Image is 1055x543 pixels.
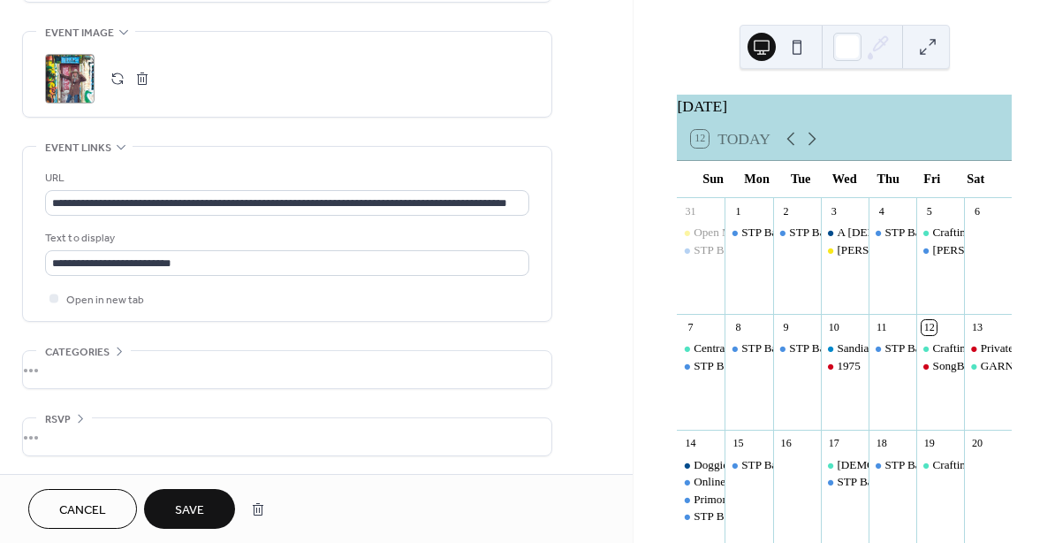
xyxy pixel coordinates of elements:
[683,203,698,218] div: 31
[916,225,964,241] div: Crafting Circle
[175,501,204,520] span: Save
[869,340,916,356] div: STP Baby with the bath water rehearsals
[66,291,144,310] span: Open in new tab
[916,242,964,258] div: Salida Moth Mixed ages auditions
[821,358,869,374] div: 1975
[778,161,823,197] div: Tue
[731,320,746,335] div: 8
[691,161,735,197] div: Sun
[59,501,106,520] span: Cancel
[933,457,1003,473] div: Crafting Circle
[826,203,841,218] div: 3
[821,457,869,473] div: Shamanic Healing Circle with Sarah Sol
[778,320,793,335] div: 9
[826,436,841,451] div: 17
[45,343,110,362] span: Categories
[45,54,95,103] div: ;
[694,474,944,490] div: Online Silent Auction for Campout for the cause ends
[869,457,916,473] div: STP Baby with the bath water rehearsals
[933,358,1027,374] div: SongBird Rehearsal
[922,320,937,335] div: 12
[45,169,526,187] div: URL
[28,489,137,529] button: Cancel
[677,358,725,374] div: STP Baby with the bath water rehearsals
[933,340,1003,356] div: Crafting Circle
[916,358,964,374] div: SongBird Rehearsal
[694,457,764,473] div: Doggie Market
[789,225,978,241] div: STP Baby with the bath water rehearsals
[677,474,725,490] div: Online Silent Auction for Campout for the cause ends
[821,340,869,356] div: Sandia Hearing Aid Center
[731,203,746,218] div: 1
[725,457,772,473] div: STP Baby with the bath water rehearsals
[694,358,883,374] div: STP Baby with the bath water rehearsals
[773,225,821,241] div: STP Baby with the bath water rehearsals
[741,340,930,356] div: STP Baby with the bath water rehearsals
[922,436,937,451] div: 19
[778,436,793,451] div: 16
[23,351,551,388] div: •••
[45,139,111,157] span: Event links
[694,242,883,258] div: STP Baby with the bath water rehearsals
[677,492,725,508] div: Primordial Sound Meditation with Priti Chanda Klco
[45,229,526,248] div: Text to display
[773,340,821,356] div: STP Baby with the bath water rehearsals
[694,492,949,508] div: Primordial Sound Meditation with [PERSON_NAME]
[826,320,841,335] div: 10
[677,95,1012,118] div: [DATE]
[677,225,725,241] div: Open Mic
[694,340,841,356] div: Central [US_STATE] Humanist
[869,225,916,241] div: STP Baby with the bath water rehearsals
[969,320,984,335] div: 13
[874,436,889,451] div: 18
[922,203,937,218] div: 5
[910,161,954,197] div: Fri
[683,436,698,451] div: 14
[694,509,883,524] div: STP Baby with the bath water rehearsals
[677,457,725,473] div: Doggie Market
[874,320,889,335] div: 11
[735,161,779,197] div: Mon
[837,225,1050,241] div: A [DEMOGRAPHIC_DATA] Board Meeting
[964,340,1012,356] div: Private rehearsal
[964,358,1012,374] div: GARNA presents Colorado Environmental Film Fest
[677,242,725,258] div: STP Baby with the bath water rehearsals
[866,161,910,197] div: Thu
[933,225,1003,241] div: Crafting Circle
[778,203,793,218] div: 2
[821,225,869,241] div: A Church Board Meeting
[741,457,930,473] div: STP Baby with the bath water rehearsals
[725,225,772,241] div: STP Baby with the bath water rehearsals
[677,509,725,524] div: STP Baby with the bath water rehearsals
[731,436,746,451] div: 15
[23,418,551,455] div: •••
[45,410,71,429] span: RSVP
[837,340,962,356] div: Sandia Hearing Aid Center
[874,203,889,218] div: 4
[821,242,869,258] div: Matt Flinner Trio opening guest Briony Hunn
[45,24,114,42] span: Event image
[837,358,860,374] div: 1975
[694,225,740,241] div: Open Mic
[969,436,984,451] div: 20
[741,225,930,241] div: STP Baby with the bath water rehearsals
[969,203,984,218] div: 6
[823,161,867,197] div: Wed
[916,457,964,473] div: Crafting Circle
[916,340,964,356] div: Crafting Circle
[953,161,998,197] div: Sat
[821,474,869,490] div: STP Baby with the bath water rehearsals
[144,489,235,529] button: Save
[683,320,698,335] div: 7
[789,340,978,356] div: STP Baby with the bath water rehearsals
[677,340,725,356] div: Central Colorado Humanist
[725,340,772,356] div: STP Baby with the bath water rehearsals
[837,474,1026,490] div: STP Baby with the bath water rehearsals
